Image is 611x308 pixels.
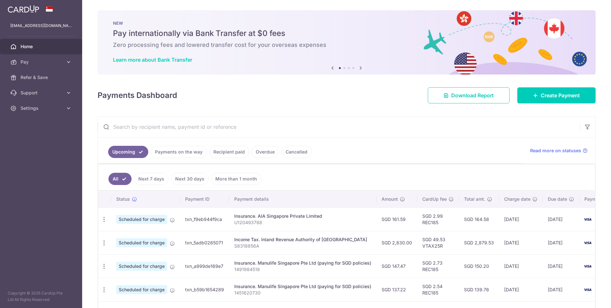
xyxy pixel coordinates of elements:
[209,146,249,158] a: Recipient paid
[234,213,371,219] div: Insurance. AIA Singapore Private Limited
[113,21,580,26] p: NEW
[234,219,371,226] p: U120493788
[422,196,447,202] span: CardUp fee
[417,231,459,254] td: SGD 49.53 VTAX25R
[180,254,229,278] td: txn_a999de169e7
[21,105,63,111] span: Settings
[543,278,579,301] td: [DATE]
[581,239,594,247] img: Bank Card
[499,278,543,301] td: [DATE]
[21,43,63,50] span: Home
[234,243,371,249] p: S8318856A
[234,260,371,266] div: Insurance. Manulife Singapore Pte Ltd (paying for SGD policies)
[229,191,376,207] th: Payment details
[8,5,39,13] img: CardUp
[10,22,72,29] p: [EMAIL_ADDRESS][DOMAIN_NAME]
[382,196,398,202] span: Amount
[98,10,596,75] img: Bank transfer banner
[234,236,371,243] div: Income Tax. Inland Revenue Authority of [GEOGRAPHIC_DATA]
[180,191,229,207] th: Payment ID
[417,278,459,301] td: SGD 2.54 REC185
[21,59,63,65] span: Pay
[499,207,543,231] td: [DATE]
[113,57,192,63] a: Learn more about Bank Transfer
[581,286,594,294] img: Bank Card
[543,207,579,231] td: [DATE]
[211,173,261,185] a: More than 1 month
[376,207,417,231] td: SGD 161.59
[116,285,167,294] span: Scheduled for charge
[21,90,63,96] span: Support
[234,290,371,296] p: 1451620730
[459,207,499,231] td: SGD 164.58
[234,283,371,290] div: Insurance. Manulife Singapore Pte Ltd (paying for SGD policies)
[113,41,580,49] h6: Zero processing fees and lowered transfer cost for your overseas expenses
[543,231,579,254] td: [DATE]
[459,278,499,301] td: SGD 139.76
[464,196,485,202] span: Total amt.
[517,87,596,103] a: Create Payment
[504,196,530,202] span: Charge date
[180,207,229,231] td: txn_f9eb944f9ca
[548,196,567,202] span: Due date
[417,207,459,231] td: SGD 2.99 REC185
[171,173,209,185] a: Next 30 days
[543,254,579,278] td: [DATE]
[98,117,580,137] input: Search by recipient name, payment id or reference
[428,87,510,103] a: Download Report
[459,231,499,254] td: SGD 2,879.53
[530,147,588,154] a: Read more on statuses
[376,231,417,254] td: SGD 2,830.00
[98,90,177,101] h4: Payments Dashboard
[108,173,132,185] a: All
[116,262,167,271] span: Scheduled for charge
[180,231,229,254] td: txn_5adb0265071
[417,254,459,278] td: SGD 2.73 REC185
[499,254,543,278] td: [DATE]
[581,262,594,270] img: Bank Card
[530,147,581,154] span: Read more on statuses
[116,215,167,224] span: Scheduled for charge
[116,196,130,202] span: Status
[499,231,543,254] td: [DATE]
[151,146,207,158] a: Payments on the way
[376,254,417,278] td: SGD 147.47
[281,146,312,158] a: Cancelled
[180,278,229,301] td: txn_b59b1654289
[113,28,580,39] h5: Pay internationally via Bank Transfer at $0 fees
[581,216,594,223] img: Bank Card
[108,146,148,158] a: Upcoming
[451,92,494,99] span: Download Report
[376,278,417,301] td: SGD 137.22
[116,238,167,247] span: Scheduled for charge
[541,92,580,99] span: Create Payment
[134,173,168,185] a: Next 7 days
[21,74,63,81] span: Refer & Save
[459,254,499,278] td: SGD 150.20
[234,266,371,273] p: 1491984518
[252,146,279,158] a: Overdue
